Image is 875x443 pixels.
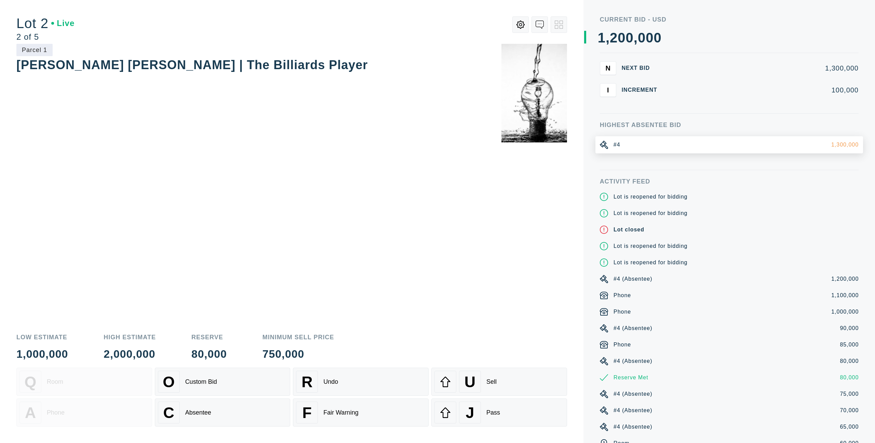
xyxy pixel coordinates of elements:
div: Highest Absentee Bid [600,122,859,128]
div: 70,000 [840,406,859,415]
div: Lot is reopened for bidding [614,193,687,201]
button: FFair Warning [293,398,429,427]
div: Phone [47,409,65,416]
div: #4 [614,141,620,149]
div: 1,100,000 [831,291,859,300]
div: 0 [638,31,646,45]
div: Increment [622,87,663,93]
button: I [600,83,616,97]
div: Next Bid [622,65,663,71]
div: 0 [618,31,625,45]
div: 0 [654,31,661,45]
div: , [634,31,638,168]
span: C [163,404,174,421]
div: #4 (Absentee) [614,406,652,415]
button: QRoom [16,368,152,396]
div: #4 (Absentee) [614,357,652,365]
div: 80,000 [191,349,227,359]
div: #4 (Absentee) [614,324,652,332]
div: Activity Feed [600,178,859,185]
span: U [465,373,475,391]
span: N [605,64,610,72]
span: Q [25,373,37,391]
div: 2 [610,31,618,45]
div: Lot 2 [16,16,75,30]
div: Lot is reopened for bidding [614,258,687,267]
div: Lot is reopened for bidding [614,242,687,250]
span: O [163,373,175,391]
div: 65,000 [840,423,859,431]
div: Parcel 1 [16,44,53,56]
div: 750,000 [262,349,334,359]
span: R [301,373,312,391]
button: OCustom Bid [155,368,291,396]
div: Fair Warning [323,409,358,416]
div: 0 [626,31,634,45]
div: Lot is reopened for bidding [614,209,687,217]
div: Phone [614,308,631,316]
div: Sell [486,378,497,385]
div: 80,000 [840,357,859,365]
div: 85,000 [840,341,859,349]
div: [PERSON_NAME] [PERSON_NAME] | The Billiards Player [16,58,368,72]
div: 1,300,000 [831,141,859,149]
div: Room [47,378,63,385]
div: #4 (Absentee) [614,390,652,398]
span: F [302,404,312,421]
div: Reserve [191,334,227,340]
button: CAbsentee [155,398,291,427]
div: 2,000,000 [104,349,156,359]
div: Reserve Met [614,374,648,382]
div: #4 (Absentee) [614,275,652,283]
div: 1,300,000 [668,65,859,72]
div: 90,000 [840,324,859,332]
button: USell [431,368,567,396]
div: Live [51,19,75,27]
span: I [607,86,609,94]
span: A [25,404,36,421]
div: Phone [614,291,631,300]
button: JPass [431,398,567,427]
div: #4 (Absentee) [614,423,652,431]
div: 1,000,000 [831,308,859,316]
div: 1,000,000 [16,349,68,359]
div: Absentee [185,409,211,416]
div: Lot closed [614,226,644,234]
button: APhone [16,398,152,427]
div: 75,000 [840,390,859,398]
button: RUndo [293,368,429,396]
div: 1,200,000 [831,275,859,283]
div: Minimum Sell Price [262,334,334,340]
div: 1 [598,31,606,45]
div: Phone [614,341,631,349]
div: 2 of 5 [16,33,75,41]
button: N [600,61,616,75]
div: 100,000 [668,87,859,93]
div: High Estimate [104,334,156,340]
div: 80,000 [840,374,859,382]
span: J [466,404,474,421]
div: 0 [646,31,654,45]
div: Current Bid - USD [600,16,859,23]
div: , [606,31,610,168]
div: Low Estimate [16,334,68,340]
div: Custom Bid [185,378,217,385]
div: Pass [486,409,500,416]
div: Undo [323,378,338,385]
